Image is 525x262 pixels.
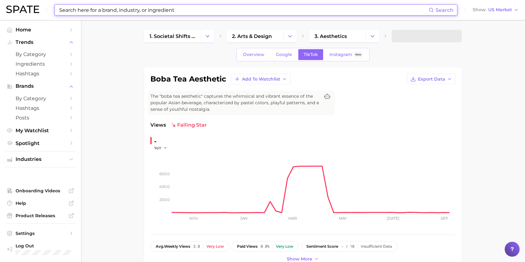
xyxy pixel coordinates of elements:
a: Log out. Currently logged in with e-mail hicks.ll@pg.com. [5,241,76,257]
a: My Watchlist [5,126,76,135]
span: Trends [16,40,65,45]
button: Change Category [201,30,214,42]
span: Show more [287,256,312,262]
button: Trends [5,38,76,47]
tspan: May [339,216,347,221]
span: paid views [237,244,258,249]
button: YoY [154,145,168,151]
button: Brands [5,82,76,91]
span: Overview [243,52,264,57]
span: Export Data [418,77,445,82]
a: Settings [5,229,76,238]
span: Posts [16,115,65,121]
span: Brands [16,83,65,89]
button: paid views0.0%Very low [232,241,299,252]
a: Google [271,49,297,60]
tspan: Nov [189,216,198,221]
button: sentiment score- / 10Insufficient Data [301,241,397,252]
a: InstagramBeta [324,49,368,60]
tspan: 400.0 [159,184,170,189]
a: 1. societal shifts & culture [144,30,201,42]
span: - / 10 [341,244,354,249]
a: Hashtags [5,103,76,113]
tspan: Mar [288,216,297,221]
h1: boba tea aesthetic [150,75,226,83]
div: Insufficient Data [361,244,392,249]
span: Search [436,7,453,13]
div: - [154,136,172,146]
span: Log Out [16,243,71,249]
span: Beta [355,52,361,57]
a: TikTok [298,49,323,60]
span: Settings [16,231,65,236]
span: 2. arts & design [232,33,272,39]
span: Spotlight [16,140,65,146]
span: The "boba tea aesthetic" captures the whimsical and vibrant essence of the popular Asian beverage... [150,93,320,113]
button: Export Data [407,74,456,84]
a: Product Releases [5,211,76,220]
div: Very low [276,244,293,249]
span: US Market [488,8,512,12]
a: 2. arts & design [227,30,283,42]
a: Overview [238,49,270,60]
span: by Category [16,51,65,57]
span: by Category [16,96,65,101]
button: avg.weekly views3.8Very low [150,241,229,252]
a: Home [5,25,76,35]
button: Industries [5,155,76,164]
span: Onboarding Videos [16,188,65,194]
tspan: Sep [441,216,448,221]
span: Home [16,27,65,33]
span: 3.8 [193,244,200,249]
span: Hashtags [16,105,65,111]
span: Google [276,52,292,57]
img: falling star [171,123,176,128]
tspan: Jan [240,216,248,221]
span: Show [473,8,486,12]
span: TikTok [304,52,318,57]
a: Ingredients [5,59,76,69]
span: My Watchlist [16,128,65,133]
input: Search here for a brand, industry, or ingredient [59,5,429,15]
a: by Category [5,94,76,103]
button: Change Category [283,30,297,42]
span: Industries [16,157,65,162]
button: ShowUS Market [471,6,520,14]
a: by Category [5,49,76,59]
span: Instagram [329,52,352,57]
a: Posts [5,113,76,123]
span: weekly views [156,244,190,249]
button: Add to Watchlist [231,74,291,84]
span: YoY [154,145,161,151]
span: 0.0% [261,244,269,249]
span: falling star [171,121,207,129]
span: sentiment score [306,244,338,249]
tspan: 200.0 [159,197,170,202]
tspan: 600.0 [159,171,170,176]
div: Very low [206,244,224,249]
span: Hashtags [16,71,65,77]
tspan: [DATE] [387,216,400,221]
span: 1. societal shifts & culture [149,33,196,39]
span: Add to Watchlist [242,77,280,82]
span: Help [16,200,65,206]
span: Product Releases [16,213,65,218]
span: 3. aesthetics [315,33,347,39]
a: 3. aesthetics [309,30,366,42]
a: Onboarding Videos [5,186,76,195]
span: Ingredients [16,61,65,67]
a: Spotlight [5,138,76,148]
a: Hashtags [5,69,76,78]
img: SPATE [6,6,39,13]
button: Change Category [366,30,379,42]
a: Help [5,199,76,208]
span: Views [150,121,166,129]
abbr: average [156,244,164,249]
